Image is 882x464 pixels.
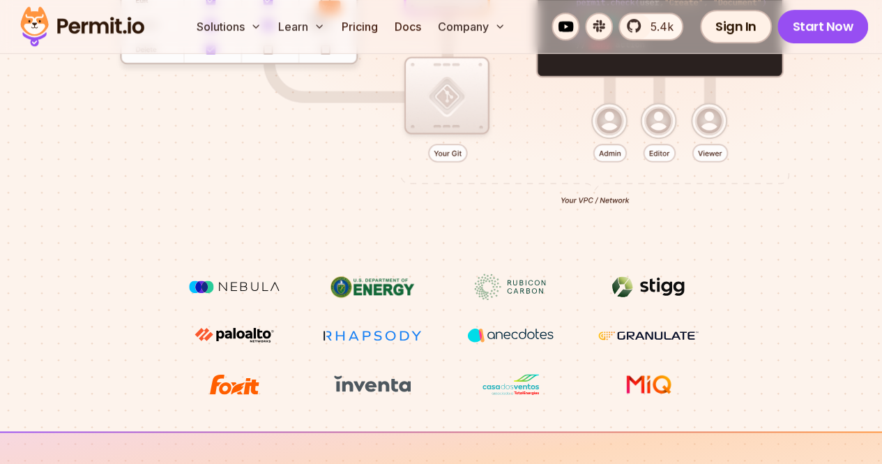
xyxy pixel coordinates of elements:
[601,373,695,396] img: MIQ
[596,322,701,349] img: Granulate
[642,18,674,35] span: 5.4k
[618,13,683,40] a: 5.4k
[14,3,151,50] img: Permit logo
[458,371,563,398] img: Casa dos Ventos
[458,322,563,348] img: vega
[336,13,383,40] a: Pricing
[320,274,425,300] img: US department of energy
[596,274,701,300] img: Stigg
[777,10,869,43] a: Start Now
[458,274,563,300] img: Rubicon
[182,274,287,300] img: Nebula
[273,13,330,40] button: Learn
[182,322,287,347] img: paloalto
[182,371,287,398] img: Foxit
[700,10,772,43] a: Sign In
[320,371,425,396] img: inventa
[389,13,427,40] a: Docs
[320,322,425,349] img: Rhapsody Health
[191,13,267,40] button: Solutions
[432,13,511,40] button: Company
